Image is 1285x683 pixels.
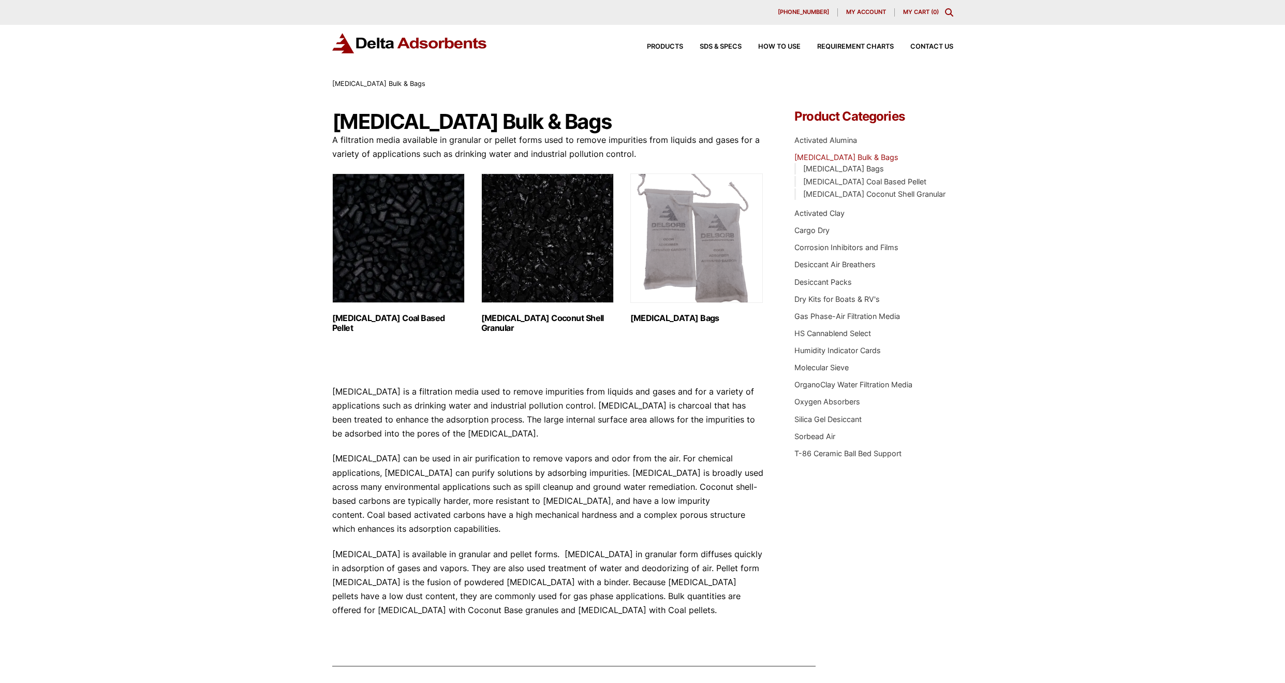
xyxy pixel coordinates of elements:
[903,8,939,16] a: My Cart (0)
[758,43,801,50] span: How to Use
[778,9,829,15] span: [PHONE_NUMBER]
[817,43,894,50] span: Requirement Charts
[794,397,860,406] a: Oxygen Absorbers
[910,43,953,50] span: Contact Us
[803,164,884,173] a: [MEDICAL_DATA] Bags
[794,110,953,123] h4: Product Categories
[332,80,425,88] span: [MEDICAL_DATA] Bulk & Bags
[794,380,912,389] a: OrganoClay Water Filtration Media
[332,547,764,618] p: [MEDICAL_DATA] is available in granular and pellet forms. [MEDICAL_DATA] in granular form diffuse...
[332,110,764,133] h1: [MEDICAL_DATA] Bulk & Bags
[481,173,614,333] a: Visit product category Activated Carbon Coconut Shell Granular
[700,43,742,50] span: SDS & SPECS
[630,173,763,303] img: Activated Carbon Bags
[794,432,835,441] a: Sorbead Air
[846,9,886,15] span: My account
[894,43,953,50] a: Contact Us
[794,260,876,269] a: Desiccant Air Breathers
[683,43,742,50] a: SDS & SPECS
[481,313,614,333] h2: [MEDICAL_DATA] Coconut Shell Granular
[481,173,614,303] img: Activated Carbon Coconut Shell Granular
[945,8,953,17] div: Toggle Modal Content
[794,226,830,235] a: Cargo Dry
[630,173,763,323] a: Visit product category Activated Carbon Bags
[794,415,862,424] a: Silica Gel Desiccant
[630,313,763,323] h2: [MEDICAL_DATA] Bags
[803,177,926,186] a: [MEDICAL_DATA] Coal Based Pellet
[770,8,838,17] a: [PHONE_NUMBER]
[332,33,488,53] img: Delta Adsorbents
[332,313,465,333] h2: [MEDICAL_DATA] Coal Based Pellet
[332,173,465,333] a: Visit product category Activated Carbon Coal Based Pellet
[933,8,937,16] span: 0
[332,173,465,303] img: Activated Carbon Coal Based Pellet
[332,133,764,161] p: A filtration media available in granular or pellet forms used to remove impurities from liquids a...
[794,136,857,144] a: Activated Alumina
[801,43,894,50] a: Requirement Charts
[794,209,845,217] a: Activated Clay
[794,346,881,355] a: Humidity Indicator Cards
[794,363,849,372] a: Molecular Sieve
[794,295,880,303] a: Dry Kits for Boats & RV's
[630,43,683,50] a: Products
[794,449,902,458] a: T-86 Ceramic Ball Bed Support
[794,153,898,162] a: [MEDICAL_DATA] Bulk & Bags
[332,452,764,536] p: [MEDICAL_DATA] can be used in air purification to remove vapors and odor from the air. For chemic...
[742,43,801,50] a: How to Use
[647,43,683,50] span: Products
[794,312,900,321] a: Gas Phase-Air Filtration Media
[838,8,895,17] a: My account
[794,243,898,252] a: Corrosion Inhibitors and Films
[332,385,764,441] p: [MEDICAL_DATA] is a filtration media used to remove impurities from liquids and gases and for a v...
[794,278,852,286] a: Desiccant Packs
[794,329,871,338] a: HS Cannablend Select
[803,190,946,198] a: [MEDICAL_DATA] Coconut Shell Granular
